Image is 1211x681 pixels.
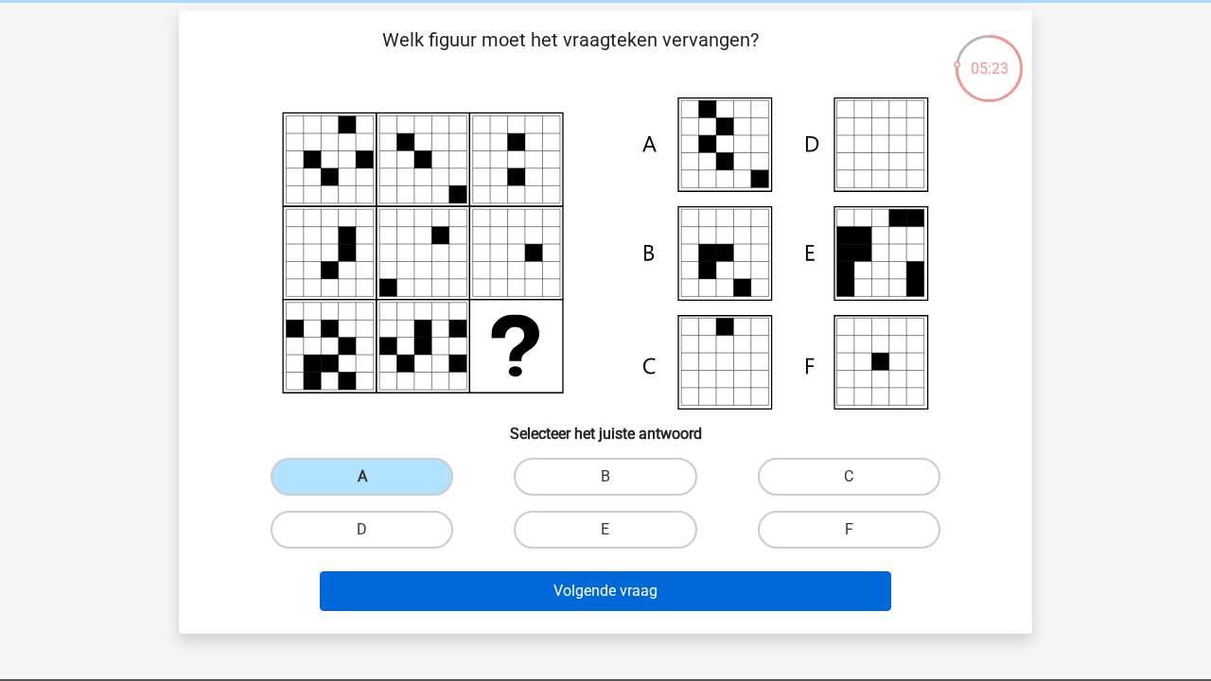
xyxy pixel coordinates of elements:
label: E [514,511,696,549]
label: A [271,458,453,496]
h6: Selecteer het juiste antwoord [209,410,1002,443]
p: Welk figuur moet het vraagteken vervangen? [209,26,931,82]
button: Volgende vraag [320,571,892,611]
label: D [271,511,453,549]
div: 05:23 [954,33,1025,80]
label: B [514,458,696,496]
label: F [758,511,940,549]
label: C [758,458,940,496]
